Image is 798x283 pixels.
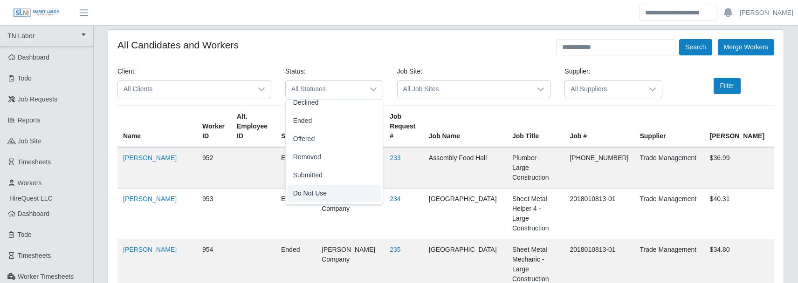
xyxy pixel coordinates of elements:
th: Status [275,106,316,148]
img: SLM Logo [13,8,60,18]
span: All Statuses [286,81,364,98]
td: [PHONE_NUMBER] [564,147,634,189]
li: Removed [288,148,381,166]
span: Timesheets [18,252,51,259]
li: Submitted [288,167,381,184]
span: Worker Timesheets [18,273,74,280]
td: $40.31 [704,189,774,239]
span: Reports [18,116,41,124]
button: Merge Workers [718,39,774,55]
span: Timesheets [18,158,51,166]
a: [PERSON_NAME] [123,246,177,253]
label: Job Site: [397,67,422,76]
th: [PERSON_NAME] [704,106,774,148]
span: Todo [18,231,32,238]
span: Declined [293,98,318,108]
td: [PERSON_NAME] Company [316,189,384,239]
li: Declined [288,94,381,111]
button: Search [679,39,712,55]
td: Trade Management [634,189,704,239]
th: Worker ID [197,106,231,148]
td: 2018010813-01 [564,189,634,239]
td: Trade Management [634,147,704,189]
a: [PERSON_NAME] [740,8,793,18]
span: Workers [18,179,42,187]
th: Job Title [507,106,564,148]
td: ended [275,147,316,189]
input: Search [639,5,716,21]
span: Removed [293,152,321,162]
label: Supplier: [564,67,590,76]
a: [PERSON_NAME] [123,195,177,202]
td: ended [275,189,316,239]
th: Alt. Employee ID [231,106,275,148]
span: Job Requests [18,95,58,103]
th: Supplier [634,106,704,148]
span: Dashboard [18,210,50,217]
a: 235 [390,246,400,253]
td: 952 [197,147,231,189]
span: All Suppliers [565,81,643,98]
span: Submitted [293,170,323,180]
li: Do Not Use [288,185,381,202]
a: [PERSON_NAME] [123,154,177,162]
span: Todo [18,74,32,82]
li: Offered [288,130,381,148]
td: $36.99 [704,147,774,189]
label: Client: [117,67,136,76]
td: [GEOGRAPHIC_DATA] [423,189,507,239]
span: Dashboard [18,54,50,61]
h4: All Candidates and Workers [117,39,239,51]
td: Plumber - Large Construction [507,147,564,189]
td: 953 [197,189,231,239]
label: Status: [285,67,306,76]
span: All Clients [118,81,252,98]
th: Job # [564,106,634,148]
span: Do Not Use [293,189,327,198]
span: HireQuest LLC [9,195,53,202]
td: Assembly Food Hall [423,147,507,189]
button: Filter [714,78,740,94]
li: Ended [288,112,381,129]
span: Ended [293,116,312,126]
th: Name [117,106,197,148]
span: job site [18,137,41,145]
th: Job Request # [384,106,423,148]
span: All Job Sites [398,81,532,98]
a: 234 [390,195,400,202]
th: Job Name [423,106,507,148]
a: 233 [390,154,400,162]
span: Offered [293,134,315,144]
td: Sheet Metal Helper 4 - Large Construction [507,189,564,239]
